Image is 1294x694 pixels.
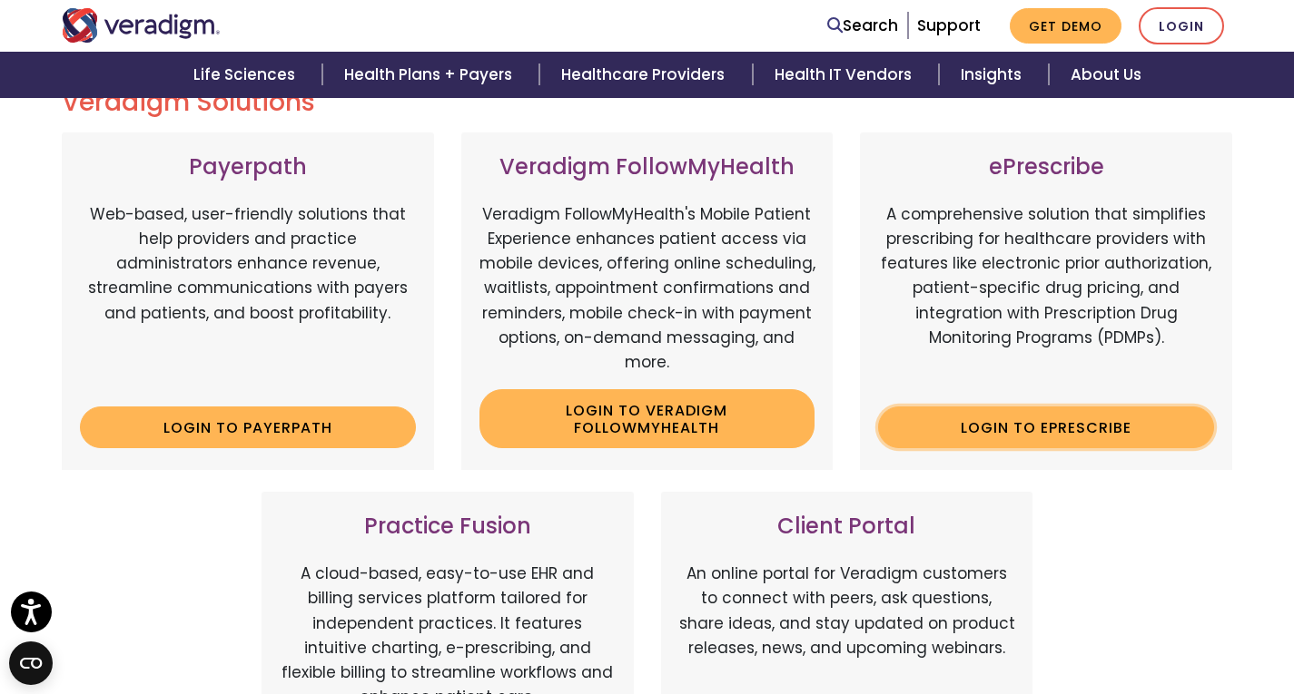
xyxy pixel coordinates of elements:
[878,406,1214,448] a: Login to ePrescribe
[80,154,416,181] h3: Payerpath
[939,52,1049,98] a: Insights
[80,202,416,393] p: Web-based, user-friendly solutions that help providers and practice administrators enhance revenu...
[878,202,1214,393] p: A comprehensive solution that simplifies prescribing for healthcare providers with features like ...
[539,52,752,98] a: Healthcare Providers
[479,202,815,375] p: Veradigm FollowMyHealth's Mobile Patient Experience enhances patient access via mobile devices, o...
[1010,8,1121,44] a: Get Demo
[172,52,322,98] a: Life Sciences
[1139,7,1224,44] a: Login
[479,389,815,448] a: Login to Veradigm FollowMyHealth
[827,14,898,38] a: Search
[280,513,616,540] h3: Practice Fusion
[1049,52,1163,98] a: About Us
[62,8,221,43] img: Veradigm logo
[917,15,981,36] a: Support
[62,87,1233,118] h2: Veradigm Solutions
[479,154,815,181] h3: Veradigm FollowMyHealth
[9,641,53,685] button: Open CMP widget
[80,406,416,448] a: Login to Payerpath
[753,52,939,98] a: Health IT Vendors
[322,52,539,98] a: Health Plans + Payers
[878,154,1214,181] h3: ePrescribe
[679,513,1015,540] h3: Client Portal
